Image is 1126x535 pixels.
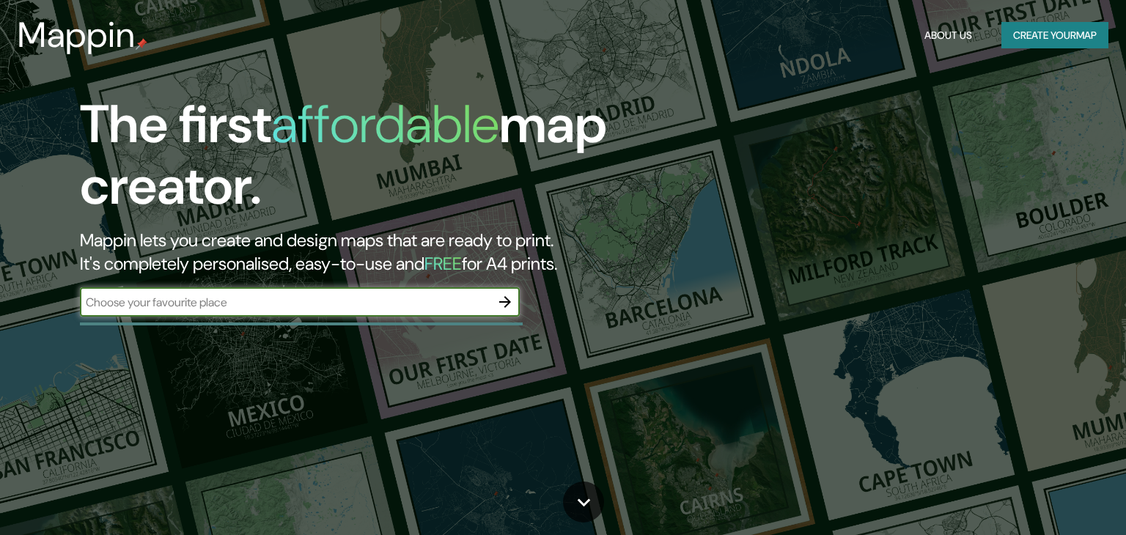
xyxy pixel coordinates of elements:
[80,294,490,311] input: Choose your favourite place
[136,38,147,50] img: mappin-pin
[80,94,643,229] h1: The first map creator.
[919,22,978,49] button: About Us
[80,229,643,276] h2: Mappin lets you create and design maps that are ready to print. It's completely personalised, eas...
[1001,22,1108,49] button: Create yourmap
[18,15,136,56] h3: Mappin
[271,90,499,158] h1: affordable
[424,252,462,275] h5: FREE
